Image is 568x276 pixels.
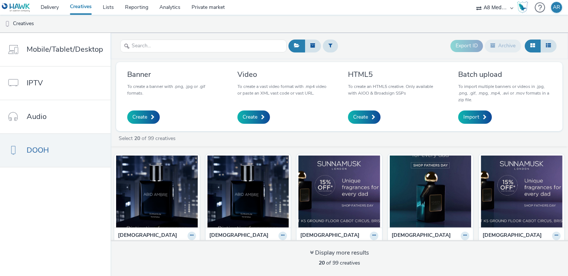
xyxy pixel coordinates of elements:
[27,78,43,88] span: IPTV
[27,44,103,55] span: Mobile/Tablet/Desktop
[310,249,369,257] div: Display more results
[237,69,331,79] h3: Video
[481,156,562,228] img: Sunnamusk_1920x1080_Video visual
[553,2,560,13] div: AR
[127,110,160,124] a: Create
[27,111,47,122] span: Audio
[27,145,49,156] span: DOOH
[458,83,551,103] p: To import multiple banners or videos in .jpg, .png, .gif, .mpg, .mp4, .avi or .mov formats in a z...
[392,232,451,240] strong: [DEMOGRAPHIC_DATA]
[450,40,483,52] button: Export ID
[463,113,479,121] span: Import
[118,232,177,240] strong: [DEMOGRAPHIC_DATA]
[118,135,179,142] a: Select of 99 creatives
[458,110,492,124] a: Import
[483,232,542,240] strong: [DEMOGRAPHIC_DATA]
[243,113,257,121] span: Create
[132,113,147,121] span: Create
[353,113,368,121] span: Create
[127,83,220,96] p: To create a banner with .png, .jpg or .gif formats.
[2,3,30,12] img: undefined Logo
[4,20,11,28] img: dooh
[207,156,289,228] img: SM_1080x1920_Followon visual
[348,83,441,96] p: To create an HTML5 creative. Only available with AIOO & Broadsign SSPs
[116,156,198,228] img: SM_VISTAR_1080x1920 visual
[237,110,270,124] a: Create
[127,69,220,79] h3: Banner
[540,40,557,52] button: Table
[209,232,268,240] strong: [DEMOGRAPHIC_DATA]
[134,135,140,142] strong: 20
[120,40,287,52] input: Search...
[319,259,325,266] strong: 20
[390,156,471,228] img: Sunnamusk_Video_1080x1920_10s visual
[237,83,331,96] p: To create a vast video format with .mp4 video or paste an XML vast code or vast URL.
[525,40,541,52] button: Grid
[298,156,380,228] img: SM1920x1080_10s visual
[300,232,359,240] strong: [DEMOGRAPHIC_DATA]
[458,69,551,79] h3: Batch upload
[485,40,521,52] button: Archive
[517,1,531,13] a: Hawk Academy
[348,69,441,79] h3: HTML5
[517,1,528,13] img: Hawk Academy
[319,259,360,266] span: of 99 creatives
[348,110,381,124] a: Create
